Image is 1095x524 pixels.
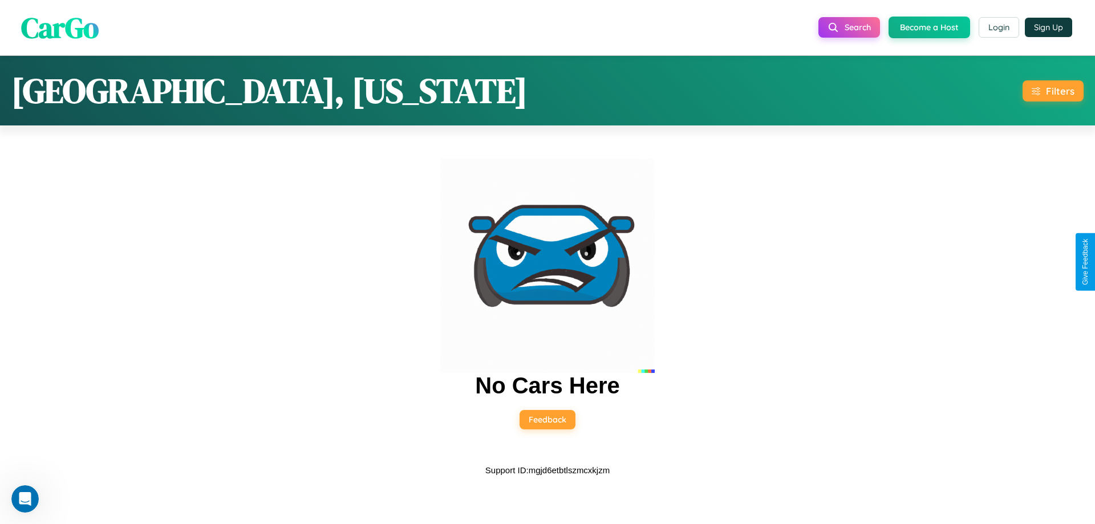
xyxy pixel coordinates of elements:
p: Support ID: mgjd6etbtlszmcxkjzm [485,462,610,478]
img: car [440,159,655,373]
button: Login [979,17,1019,38]
h2: No Cars Here [475,373,619,399]
iframe: Intercom live chat [11,485,39,513]
button: Feedback [520,410,575,429]
div: Give Feedback [1081,239,1089,285]
h1: [GEOGRAPHIC_DATA], [US_STATE] [11,67,528,114]
button: Become a Host [889,17,970,38]
button: Search [818,17,880,38]
button: Filters [1023,80,1084,101]
div: Filters [1046,85,1074,97]
span: Search [845,22,871,33]
span: CarGo [21,7,99,47]
button: Sign Up [1025,18,1072,37]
